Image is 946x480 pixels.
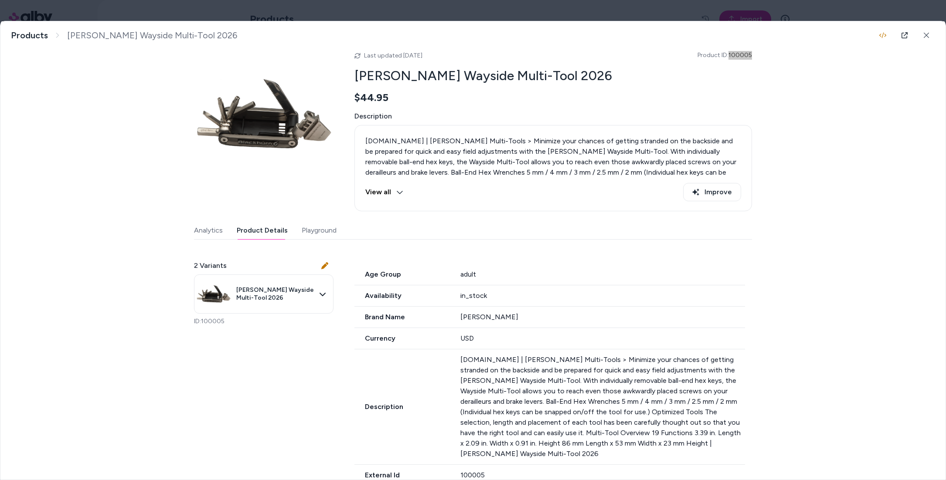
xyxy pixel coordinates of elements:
p: [DOMAIN_NAME] | [PERSON_NAME] Multi-Tools > Minimize your chances of getting stranded on the back... [460,355,745,459]
h2: [PERSON_NAME] Wayside Multi-Tool 2026 [354,68,752,84]
span: [PERSON_NAME] Wayside Multi-Tool 2026 [67,30,237,41]
span: Product ID: 100005 [698,51,752,60]
button: Analytics [194,222,223,239]
p: [DOMAIN_NAME] | [PERSON_NAME] Multi-Tools > Minimize your chances of getting stranded on the back... [365,136,741,220]
span: Description [354,402,450,412]
nav: breadcrumb [11,30,237,41]
span: [PERSON_NAME] Wayside Multi-Tool 2026 [236,286,314,301]
div: USD [460,333,745,344]
div: [PERSON_NAME] [460,312,745,322]
span: Description [354,111,752,122]
div: adult [460,269,745,280]
a: Products [11,30,48,41]
span: Brand Name [354,312,450,322]
span: Age Group [354,269,450,280]
img: blackburn-wayside-multi-tool-.jpg [196,277,231,311]
span: Currency [354,333,450,344]
span: Last updated [DATE] [364,52,422,59]
p: ID: 100005 [194,317,333,326]
button: [PERSON_NAME] Wayside Multi-Tool 2026 [194,274,333,314]
div: in_stock [460,291,745,301]
span: $44.95 [354,91,388,104]
button: Product Details [237,222,288,239]
button: Playground [302,222,337,239]
img: blackburn-wayside-multi-tool-.jpg [194,45,333,184]
span: Availability [354,291,450,301]
span: 2 Variants [194,260,227,271]
button: Improve [683,183,741,201]
button: View all [365,183,403,201]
